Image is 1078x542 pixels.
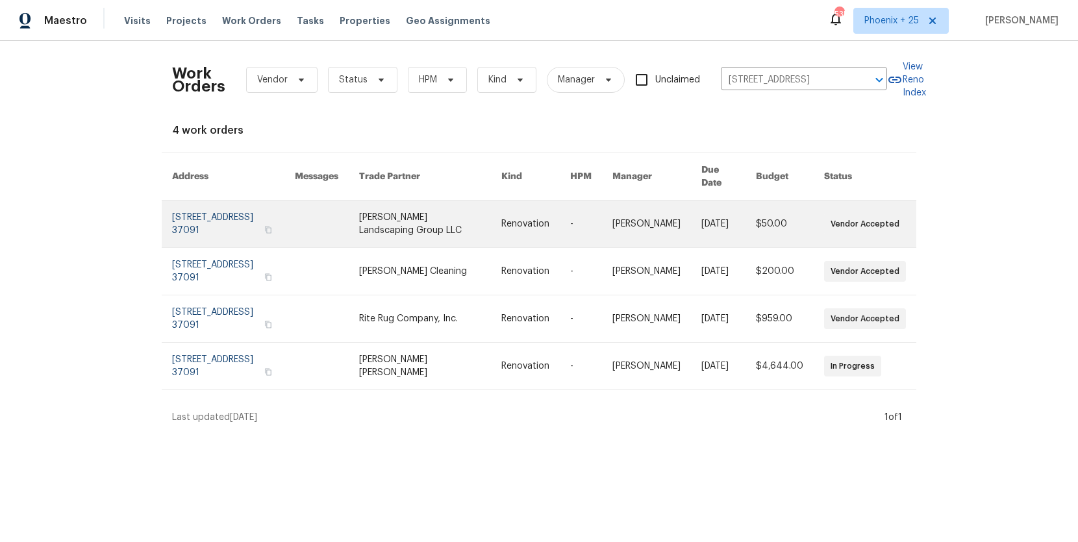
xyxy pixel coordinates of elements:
[491,201,560,248] td: Renovation
[887,60,926,99] a: View Reno Index
[44,14,87,27] span: Maestro
[340,14,390,27] span: Properties
[162,153,284,201] th: Address
[124,14,151,27] span: Visits
[172,124,906,137] div: 4 work orders
[262,319,274,330] button: Copy Address
[284,153,349,201] th: Messages
[560,343,602,390] td: -
[560,248,602,295] td: -
[262,366,274,378] button: Copy Address
[349,343,491,390] td: [PERSON_NAME] [PERSON_NAME]
[602,153,691,201] th: Manager
[560,295,602,343] td: -
[491,248,560,295] td: Renovation
[746,153,814,201] th: Budget
[602,295,691,343] td: [PERSON_NAME]
[297,16,324,25] span: Tasks
[406,14,490,27] span: Geo Assignments
[602,201,691,248] td: [PERSON_NAME]
[349,201,491,248] td: [PERSON_NAME] Landscaping Group LLC
[864,14,919,27] span: Phoenix + 25
[558,73,595,86] span: Manager
[560,201,602,248] td: -
[166,14,207,27] span: Projects
[339,73,368,86] span: Status
[222,14,281,27] span: Work Orders
[257,73,288,86] span: Vendor
[602,343,691,390] td: [PERSON_NAME]
[349,248,491,295] td: [PERSON_NAME] Cleaning
[602,248,691,295] td: [PERSON_NAME]
[491,153,560,201] th: Kind
[419,73,437,86] span: HPM
[560,153,602,201] th: HPM
[655,73,700,87] span: Unclaimed
[834,8,844,21] div: 535
[721,70,851,90] input: Enter in an address
[262,271,274,283] button: Copy Address
[172,67,225,93] h2: Work Orders
[488,73,507,86] span: Kind
[230,413,257,422] span: [DATE]
[814,153,916,201] th: Status
[491,343,560,390] td: Renovation
[491,295,560,343] td: Renovation
[349,295,491,343] td: Rite Rug Company, Inc.
[172,411,881,424] div: Last updated
[870,71,888,89] button: Open
[980,14,1059,27] span: [PERSON_NAME]
[262,224,274,236] button: Copy Address
[349,153,491,201] th: Trade Partner
[884,411,902,424] div: 1 of 1
[691,153,746,201] th: Due Date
